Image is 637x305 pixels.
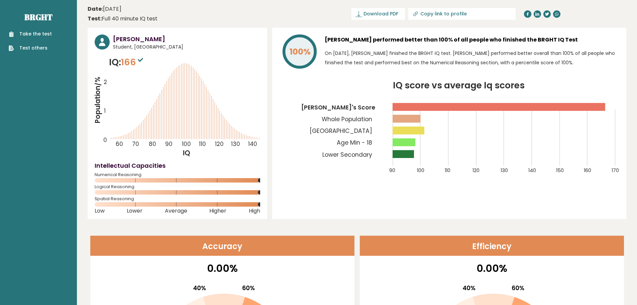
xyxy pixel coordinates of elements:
tspan: 150 [556,167,564,174]
b: Date: [88,5,103,13]
span: Student, [GEOGRAPHIC_DATA] [113,44,260,51]
a: Download PDF [351,8,405,20]
tspan: 120 [472,167,480,174]
span: Download PDF [363,10,398,17]
tspan: 120 [215,140,224,148]
tspan: IQ [183,148,191,158]
p: 0.00% [364,261,620,276]
tspan: 110 [199,140,206,148]
h4: Intellectual Capacities [95,161,260,170]
tspan: 130 [501,167,508,174]
header: Efficiency [360,236,624,256]
tspan: Population/% [93,77,102,124]
span: Lower [127,210,142,212]
tspan: 1 [104,107,106,115]
span: Numerical Reasoning [95,173,260,176]
span: 166 [121,56,145,68]
tspan: 100% [290,46,311,58]
tspan: 60 [116,140,123,148]
tspan: 140 [248,140,257,148]
tspan: Whole Population [322,115,372,123]
span: Low [95,210,105,212]
p: On [DATE], [PERSON_NAME] finished the BRGHT IQ test. [PERSON_NAME] performed better overall than ... [325,49,619,67]
tspan: 100 [417,167,424,174]
tspan: 90 [389,167,395,174]
b: Test: [88,15,102,22]
tspan: [GEOGRAPHIC_DATA] [310,127,372,135]
h3: [PERSON_NAME] performed better than 100% of all people who finished the BRGHT IQ Test [325,34,619,45]
tspan: 100 [182,140,191,148]
tspan: 70 [132,140,139,148]
tspan: 2 [104,78,107,86]
a: Brght [24,12,52,22]
tspan: 80 [149,140,156,148]
h3: [PERSON_NAME] [113,34,260,44]
tspan: 110 [445,167,450,174]
tspan: Age Min - 18 [337,139,372,147]
tspan: 0 [103,136,107,144]
tspan: 140 [528,167,536,174]
tspan: 90 [165,140,173,148]
tspan: 160 [584,167,591,174]
tspan: 170 [612,167,619,174]
tspan: [PERSON_NAME]'s Score [301,103,375,111]
a: Test others [9,45,52,52]
p: 0.00% [95,261,350,276]
span: Logical Reasoning [95,185,260,188]
a: Take the test [9,30,52,37]
span: High [249,210,260,212]
header: Accuracy [90,236,354,256]
time: [DATE] [88,5,121,13]
span: Spatial Reasoning [95,198,260,200]
div: Full 40 minute IQ test [88,15,157,23]
span: Average [165,210,187,212]
p: IQ: [109,56,145,69]
tspan: Lower Secondary [322,151,372,159]
tspan: IQ score vs average Iq scores [393,79,525,91]
span: Higher [209,210,226,212]
tspan: 130 [231,140,240,148]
